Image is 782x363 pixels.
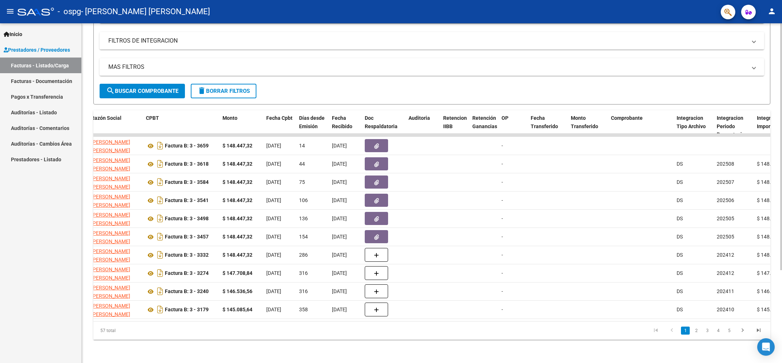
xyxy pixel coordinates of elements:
[266,179,281,185] span: [DATE]
[332,307,347,312] span: [DATE]
[165,143,209,149] strong: Factura B: 3 - 3659
[91,139,130,153] span: [PERSON_NAME] [PERSON_NAME]
[106,88,178,94] span: Buscar Comprobante
[91,302,140,317] div: 27265254646
[222,288,252,294] strong: $ 146.536,56
[6,7,15,16] mat-icon: menu
[724,324,735,337] li: page 5
[155,267,165,279] i: Descargar documento
[263,110,296,142] datatable-header-cell: Fecha Cpbt
[714,110,754,142] datatable-header-cell: Integracion Periodo Presentacion
[165,179,209,185] strong: Factura B: 3 - 3584
[58,4,81,20] span: - ospg
[713,324,724,337] li: page 4
[222,115,237,121] span: Monto
[100,58,764,76] mat-expansion-panel-header: MAS FILTROS
[108,63,747,71] mat-panel-title: MAS FILTROS
[365,115,398,129] span: Doc Respaldatoria
[266,197,281,203] span: [DATE]
[332,143,347,149] span: [DATE]
[681,327,690,335] a: 1
[91,265,140,281] div: 27265254646
[406,110,440,142] datatable-header-cell: Auditoria
[332,288,347,294] span: [DATE]
[165,252,209,258] strong: Factura B: 3 - 3332
[146,115,159,121] span: CPBT
[299,307,308,312] span: 358
[531,115,558,129] span: Fecha Transferido
[165,289,209,295] strong: Factura B: 3 - 3240
[332,216,347,221] span: [DATE]
[222,270,252,276] strong: $ 147.708,84
[649,327,663,335] a: go to first page
[266,252,281,258] span: [DATE]
[299,143,305,149] span: 14
[91,303,130,317] span: [PERSON_NAME] [PERSON_NAME]
[106,86,115,95] mat-icon: search
[222,179,252,185] strong: $ 148.447,32
[91,211,140,226] div: 27265254646
[220,110,263,142] datatable-header-cell: Monto
[266,143,281,149] span: [DATE]
[155,285,165,297] i: Descargar documento
[692,327,701,335] a: 2
[266,115,293,121] span: Fecha Cpbt
[197,86,206,95] mat-icon: delete
[717,270,734,276] span: 202412
[608,110,674,142] datatable-header-cell: Comprobante
[222,234,252,240] strong: $ 148.447,32
[332,179,347,185] span: [DATE]
[717,197,734,203] span: 202506
[165,234,209,240] strong: Factura B: 3 - 3457
[155,231,165,242] i: Descargar documento
[502,270,503,276] span: -
[703,327,712,335] a: 3
[91,194,130,208] span: [PERSON_NAME] [PERSON_NAME]
[266,288,281,294] span: [DATE]
[680,324,691,337] li: page 1
[191,84,256,98] button: Borrar Filtros
[222,143,252,149] strong: $ 148.447,32
[502,216,503,221] span: -
[499,110,528,142] datatable-header-cell: OP
[528,110,568,142] datatable-header-cell: Fecha Transferido
[440,110,469,142] datatable-header-cell: Retencion IIBB
[91,248,130,263] span: [PERSON_NAME] [PERSON_NAME]
[91,174,140,190] div: 27265254646
[91,175,130,190] span: [PERSON_NAME] [PERSON_NAME]
[222,307,252,312] strong: $ 145.085,64
[611,115,643,121] span: Comprobante
[165,307,209,313] strong: Factura B: 3 - 3179
[299,270,308,276] span: 316
[155,249,165,261] i: Descargar documento
[502,197,503,203] span: -
[332,197,347,203] span: [DATE]
[222,161,252,167] strong: $ 148.447,32
[677,288,683,294] span: DS
[155,304,165,315] i: Descargar documento
[155,158,165,170] i: Descargar documento
[91,138,140,153] div: 27265254646
[93,321,228,340] div: 57 total
[299,252,308,258] span: 286
[88,110,143,142] datatable-header-cell: Razón Social
[767,7,776,16] mat-icon: person
[677,161,683,167] span: DS
[665,327,679,335] a: go to previous page
[266,216,281,221] span: [DATE]
[296,110,329,142] datatable-header-cell: Días desde Emisión
[91,115,121,121] span: Razón Social
[409,115,430,121] span: Auditoria
[502,288,503,294] span: -
[100,84,185,98] button: Buscar Comprobante
[472,115,497,129] span: Retención Ganancias
[691,324,702,337] li: page 2
[91,157,130,171] span: [PERSON_NAME] [PERSON_NAME]
[714,327,723,335] a: 4
[266,161,281,167] span: [DATE]
[757,338,775,356] div: Open Intercom Messenger
[677,179,683,185] span: DS
[725,327,733,335] a: 5
[443,115,467,129] span: Retencion IIBB
[502,252,503,258] span: -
